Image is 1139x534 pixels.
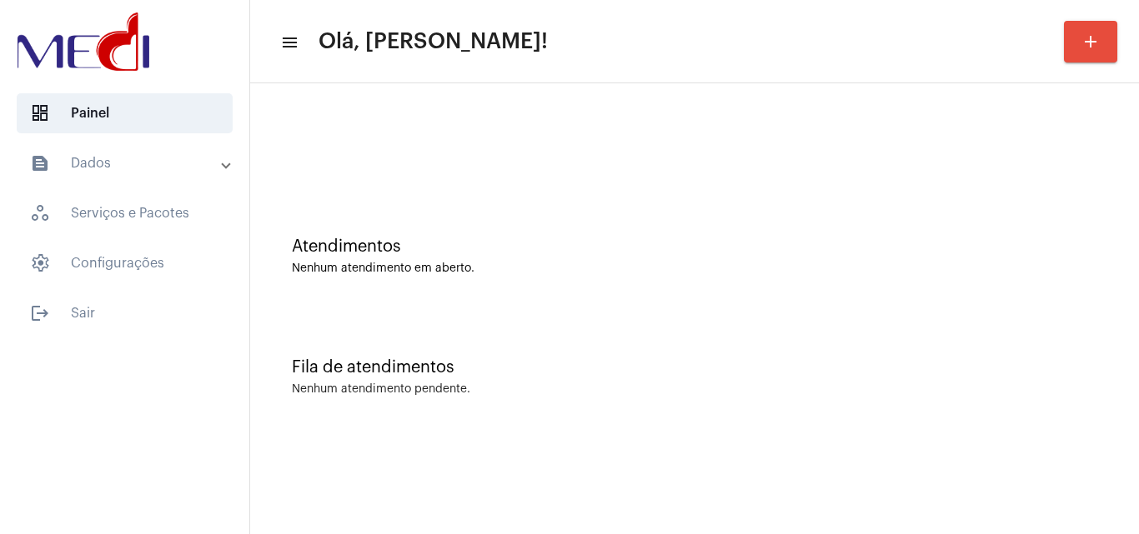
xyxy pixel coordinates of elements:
mat-panel-title: Dados [30,153,223,173]
mat-icon: add [1081,32,1101,52]
div: Atendimentos [292,237,1097,256]
span: sidenav icon [30,203,50,223]
img: d3a1b5fa-500b-b90f-5a1c-719c20e9830b.png [13,8,153,75]
div: Fila de atendimentos [292,358,1097,377]
span: Configurações [17,243,233,283]
span: Sair [17,293,233,333]
span: sidenav icon [30,253,50,273]
div: Nenhum atendimento em aberto. [292,262,1097,275]
span: Olá, [PERSON_NAME]! [319,28,548,55]
mat-expansion-panel-header: sidenav iconDados [10,143,249,183]
div: Nenhum atendimento pendente. [292,383,470,396]
mat-icon: sidenav icon [280,32,297,52]
mat-icon: sidenav icon [30,153,50,173]
span: Serviços e Pacotes [17,193,233,233]
span: Painel [17,93,233,133]
mat-icon: sidenav icon [30,303,50,323]
span: sidenav icon [30,103,50,123]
